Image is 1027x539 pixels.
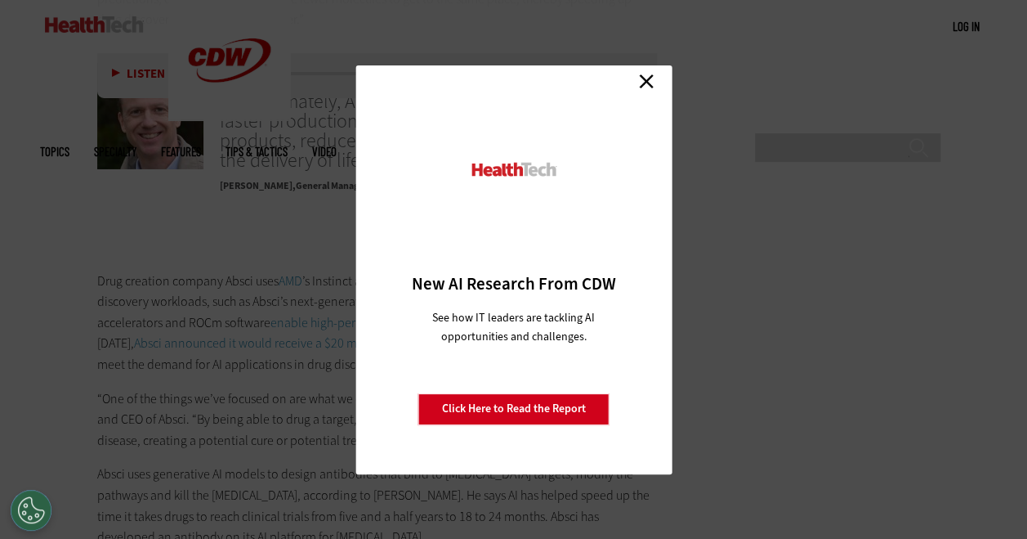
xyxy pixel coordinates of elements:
button: Open Preferences [11,490,51,531]
a: Click Here to Read the Report [418,393,610,424]
p: See how IT leaders are tackling AI opportunities and challenges. [413,308,614,346]
a: Close [634,70,659,94]
img: HealthTech_0.png [469,161,558,178]
div: Cookies Settings [11,490,51,531]
h3: New AI Research From CDW [384,272,643,295]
